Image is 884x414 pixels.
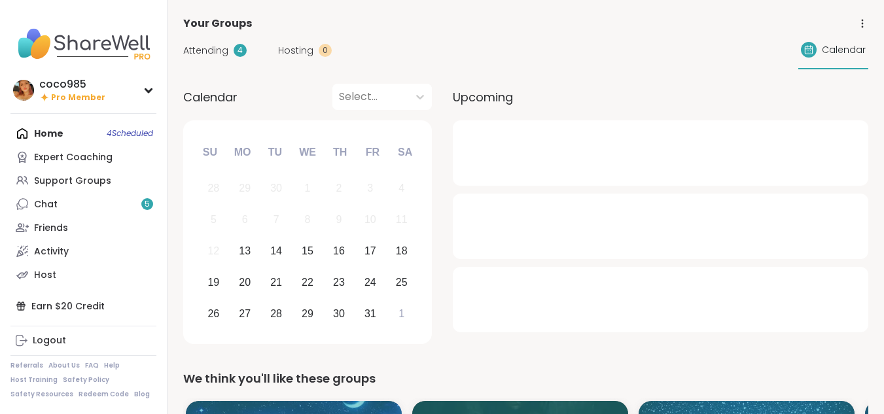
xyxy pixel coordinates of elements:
[10,169,156,192] a: Support Groups
[387,268,415,296] div: Choose Saturday, October 25th, 2025
[239,305,251,322] div: 27
[34,151,113,164] div: Expert Coaching
[207,179,219,197] div: 28
[262,300,291,328] div: Choose Tuesday, October 28th, 2025
[270,242,282,260] div: 14
[305,211,311,228] div: 8
[396,273,408,291] div: 25
[10,361,43,370] a: Referrals
[85,361,99,370] a: FAQ
[13,80,34,101] img: coco985
[387,206,415,234] div: Not available Saturday, October 11th, 2025
[228,138,256,167] div: Mo
[207,242,219,260] div: 12
[34,198,58,211] div: Chat
[231,268,259,296] div: Choose Monday, October 20th, 2025
[10,390,73,399] a: Safety Resources
[51,92,105,103] span: Pro Member
[387,237,415,266] div: Choose Saturday, October 18th, 2025
[63,375,109,385] a: Safety Policy
[262,237,291,266] div: Choose Tuesday, October 14th, 2025
[242,211,248,228] div: 6
[10,21,156,67] img: ShareWell Nav Logo
[356,206,384,234] div: Not available Friday, October 10th, 2025
[34,222,68,235] div: Friends
[319,44,332,57] div: 0
[200,268,228,296] div: Choose Sunday, October 19th, 2025
[356,237,384,266] div: Choose Friday, October 17th, 2025
[358,138,387,167] div: Fr
[183,16,252,31] span: Your Groups
[336,179,342,197] div: 2
[398,305,404,322] div: 1
[234,44,247,57] div: 4
[294,237,322,266] div: Choose Wednesday, October 15th, 2025
[239,242,251,260] div: 13
[211,211,217,228] div: 5
[231,206,259,234] div: Not available Monday, October 6th, 2025
[325,300,353,328] div: Choose Thursday, October 30th, 2025
[364,242,376,260] div: 17
[33,334,66,347] div: Logout
[396,242,408,260] div: 18
[262,175,291,203] div: Not available Tuesday, September 30th, 2025
[10,375,58,385] a: Host Training
[294,206,322,234] div: Not available Wednesday, October 8th, 2025
[364,273,376,291] div: 24
[387,175,415,203] div: Not available Saturday, October 4th, 2025
[34,269,56,282] div: Host
[325,206,353,234] div: Not available Thursday, October 9th, 2025
[356,268,384,296] div: Choose Friday, October 24th, 2025
[270,273,282,291] div: 21
[305,179,311,197] div: 1
[134,390,150,399] a: Blog
[231,300,259,328] div: Choose Monday, October 27th, 2025
[207,273,219,291] div: 19
[231,237,259,266] div: Choose Monday, October 13th, 2025
[326,138,355,167] div: Th
[207,305,219,322] div: 26
[48,361,80,370] a: About Us
[10,145,156,169] a: Expert Coaching
[79,390,129,399] a: Redeem Code
[239,179,251,197] div: 29
[294,175,322,203] div: Not available Wednesday, October 1st, 2025
[302,305,313,322] div: 29
[198,173,417,329] div: month 2025-10
[302,273,313,291] div: 22
[333,273,345,291] div: 23
[10,329,156,353] a: Logout
[822,43,866,57] span: Calendar
[325,175,353,203] div: Not available Thursday, October 2nd, 2025
[231,175,259,203] div: Not available Monday, September 29th, 2025
[278,44,313,58] span: Hosting
[294,300,322,328] div: Choose Wednesday, October 29th, 2025
[391,138,419,167] div: Sa
[262,206,291,234] div: Not available Tuesday, October 7th, 2025
[183,370,868,388] div: We think you'll like these groups
[364,305,376,322] div: 31
[10,216,156,239] a: Friends
[270,179,282,197] div: 30
[396,211,408,228] div: 11
[274,211,279,228] div: 7
[325,268,353,296] div: Choose Thursday, October 23rd, 2025
[364,211,376,228] div: 10
[145,199,150,210] span: 5
[200,300,228,328] div: Choose Sunday, October 26th, 2025
[200,175,228,203] div: Not available Sunday, September 28th, 2025
[39,77,105,92] div: coco985
[200,206,228,234] div: Not available Sunday, October 5th, 2025
[196,138,224,167] div: Su
[333,242,345,260] div: 16
[34,245,69,258] div: Activity
[10,192,156,216] a: Chat5
[387,300,415,328] div: Choose Saturday, November 1st, 2025
[270,305,282,322] div: 28
[262,268,291,296] div: Choose Tuesday, October 21st, 2025
[336,211,342,228] div: 9
[356,300,384,328] div: Choose Friday, October 31st, 2025
[294,268,322,296] div: Choose Wednesday, October 22nd, 2025
[200,237,228,266] div: Not available Sunday, October 12th, 2025
[183,88,238,106] span: Calendar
